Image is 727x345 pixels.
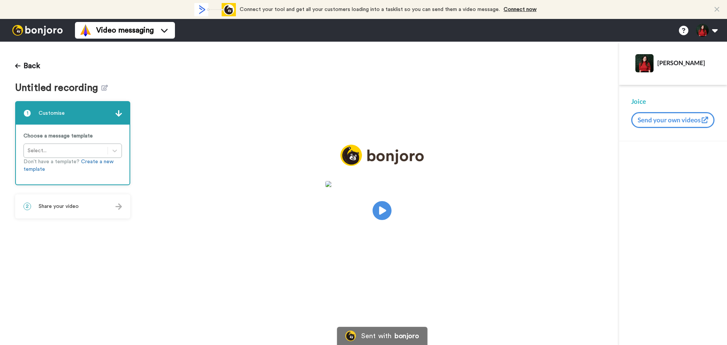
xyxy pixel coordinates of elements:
[39,203,79,210] span: Share your video
[194,3,236,16] div: animation
[240,7,500,12] span: Connect your tool and get all your customers loading into a tasklist so you can send them a video...
[80,24,92,36] img: vm-color.svg
[345,331,356,341] img: Bonjoro Logo
[23,132,122,140] p: Choose a message template
[23,203,31,210] span: 2
[115,110,122,117] img: arrow.svg
[657,59,715,66] div: [PERSON_NAME]
[504,7,537,12] a: Connect now
[23,158,122,173] p: Don’t have a template?
[96,25,154,36] span: Video messaging
[631,112,715,128] button: Send your own videos
[361,333,392,339] div: Sent with
[15,57,40,75] button: Back
[9,25,66,36] img: bj-logo-header-white.svg
[39,109,65,117] span: Customise
[23,109,31,117] span: 1
[635,54,654,72] img: Profile Image
[337,327,427,345] a: Bonjoro LogoSent withbonjoro
[340,145,424,166] img: logo_full.png
[631,97,715,106] div: Joice
[15,194,130,219] div: 2Share your video
[23,159,114,172] a: Create a new template
[395,333,419,339] div: bonjoro
[325,181,439,187] img: 6fe648f0-32ef-4987-a23e-d1b7c2700e77.jpg
[15,83,101,94] span: Untitled recording
[115,203,122,210] img: arrow.svg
